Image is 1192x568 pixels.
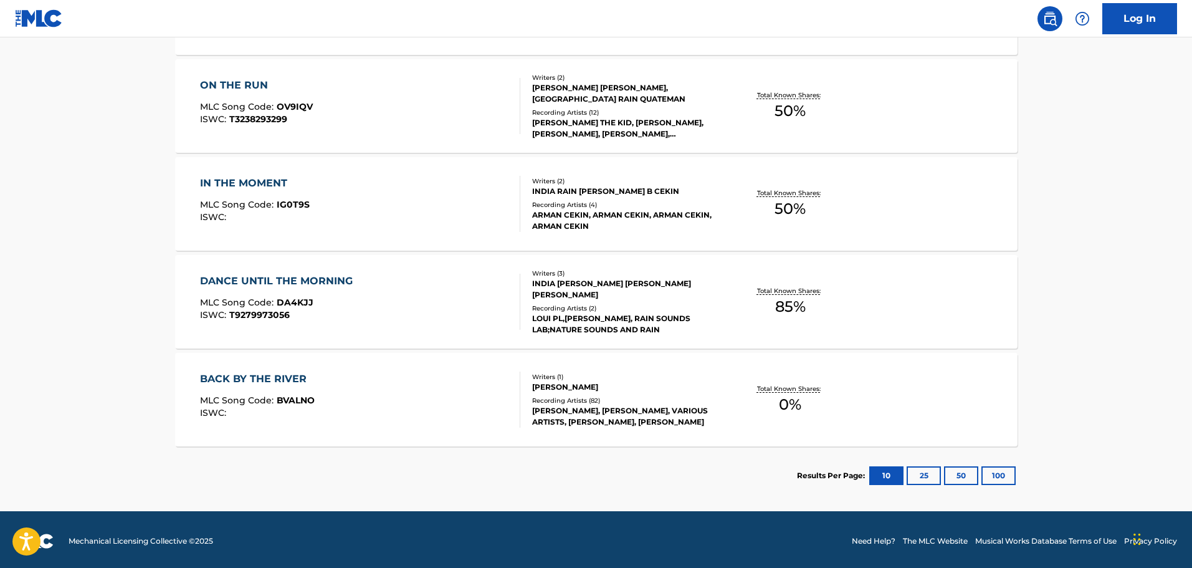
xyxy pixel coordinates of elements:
span: BVALNO [277,395,315,406]
div: [PERSON_NAME] THE KID, [PERSON_NAME], [PERSON_NAME], [PERSON_NAME], [PERSON_NAME] [532,117,720,140]
div: Writers ( 3 ) [532,269,720,278]
a: Log In [1102,3,1177,34]
span: ISWC : [200,211,229,223]
div: IN THE MOMENT [200,176,310,191]
span: 50 % [775,198,806,220]
div: Recording Artists ( 12 ) [532,108,720,117]
p: Results Per Page: [797,470,868,481]
span: IG0T9S [277,199,310,210]
a: DANCE UNTIL THE MORNINGMLC Song Code:DA4KJJISWC:T9279973056Writers (3)INDIA [PERSON_NAME] [PERSON... [175,255,1018,349]
span: ISWC : [200,407,229,418]
span: MLC Song Code : [200,297,277,308]
img: MLC Logo [15,9,63,27]
div: Drag [1133,521,1141,558]
span: MLC Song Code : [200,199,277,210]
div: LOUI PL,[PERSON_NAME], RAIN SOUNDS LAB;NATURE SOUNDS AND RAIN [532,313,720,335]
span: MLC Song Code : [200,101,277,112]
span: OV9IQV [277,101,313,112]
button: 10 [869,466,904,485]
span: DA4KJJ [277,297,313,308]
button: 50 [944,466,978,485]
a: ON THE RUNMLC Song Code:OV9IQVISWC:T3238293299Writers (2)[PERSON_NAME] [PERSON_NAME], [GEOGRAPHIC... [175,59,1018,153]
div: Recording Artists ( 4 ) [532,200,720,209]
p: Total Known Shares: [757,188,824,198]
a: Need Help? [852,536,895,547]
span: 0 % [779,393,801,416]
div: DANCE UNTIL THE MORNING [200,274,359,289]
div: ARMAN CEKIN, ARMAN CEKIN, ARMAN CEKIN, ARMAN CEKIN [532,209,720,232]
span: Mechanical Licensing Collective © 2025 [69,536,213,547]
span: 50 % [775,100,806,122]
span: ISWC : [200,309,229,320]
span: T9279973056 [229,309,290,320]
div: Writers ( 2 ) [532,176,720,186]
p: Total Known Shares: [757,90,824,100]
div: INDIA RAIN [PERSON_NAME] B CEKIN [532,186,720,197]
img: help [1075,11,1090,26]
div: [PERSON_NAME] [PERSON_NAME], [GEOGRAPHIC_DATA] RAIN QUATEMAN [532,82,720,105]
a: Public Search [1037,6,1062,31]
a: Privacy Policy [1124,536,1177,547]
div: Writers ( 1 ) [532,372,720,382]
a: IN THE MOMENTMLC Song Code:IG0T9SISWC:Writers (2)INDIA RAIN [PERSON_NAME] B CEKINRecording Artist... [175,157,1018,251]
a: BACK BY THE RIVERMLC Song Code:BVALNOISWC:Writers (1)[PERSON_NAME]Recording Artists (82)[PERSON_N... [175,353,1018,446]
div: [PERSON_NAME], [PERSON_NAME], VARIOUS ARTISTS, [PERSON_NAME], [PERSON_NAME] [532,405,720,428]
p: Total Known Shares: [757,384,824,393]
button: 25 [907,466,941,485]
a: The MLC Website [903,536,968,547]
div: Recording Artists ( 82 ) [532,396,720,405]
p: Total Known Shares: [757,286,824,296]
div: INDIA [PERSON_NAME] [PERSON_NAME] [PERSON_NAME] [532,278,720,301]
span: 85 % [775,296,806,318]
button: 100 [981,466,1016,485]
img: search [1042,11,1057,26]
div: ON THE RUN [200,78,313,93]
div: [PERSON_NAME] [532,382,720,393]
iframe: Chat Widget [1130,508,1192,568]
div: Recording Artists ( 2 ) [532,304,720,313]
a: Musical Works Database Terms of Use [975,536,1117,547]
div: Help [1070,6,1095,31]
div: BACK BY THE RIVER [200,372,315,387]
div: Writers ( 2 ) [532,73,720,82]
span: ISWC : [200,113,229,125]
span: T3238293299 [229,113,287,125]
span: MLC Song Code : [200,395,277,406]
